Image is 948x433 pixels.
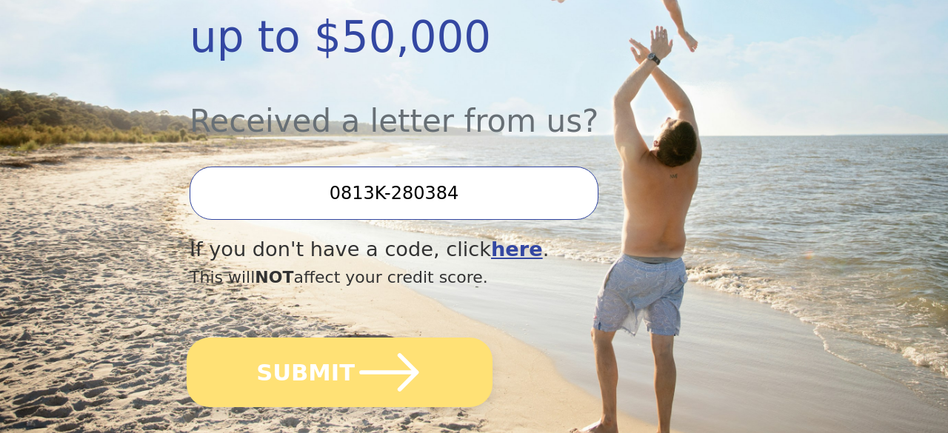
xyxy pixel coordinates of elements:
div: This will affect your credit score. [190,265,673,289]
div: If you don't have a code, click . [190,235,673,265]
span: NOT [255,268,293,286]
input: Enter your Offer Code: [190,167,598,220]
button: SUBMIT [187,338,493,407]
a: here [491,238,543,261]
div: Received a letter from us? [190,70,673,144]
